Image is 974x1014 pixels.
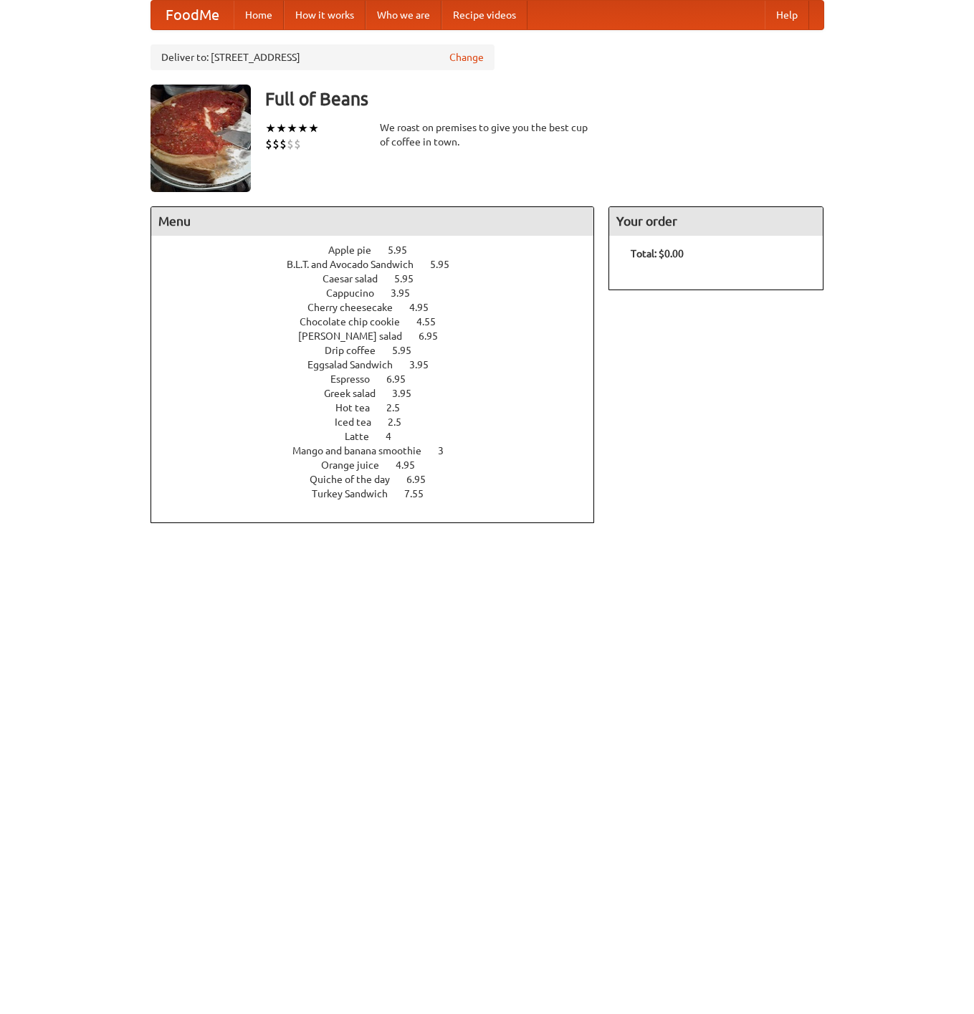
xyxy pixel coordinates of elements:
h4: Your order [609,207,823,236]
span: Caesar salad [323,273,392,284]
span: 5.95 [388,244,421,256]
span: Chocolate chip cookie [300,316,414,327]
a: [PERSON_NAME] salad 6.95 [298,330,464,342]
div: Deliver to: [STREET_ADDRESS] [151,44,495,70]
a: Change [449,50,484,64]
li: ★ [308,120,319,136]
span: Mango and banana smoothie [292,445,436,456]
h3: Full of Beans [265,85,824,113]
span: 3.95 [392,388,426,399]
a: Mango and banana smoothie 3 [292,445,470,456]
span: Iced tea [335,416,386,428]
div: We roast on premises to give you the best cup of coffee in town. [380,120,595,149]
span: Eggsalad Sandwich [307,359,407,370]
a: Cappucino 3.95 [326,287,436,299]
span: 5.95 [392,345,426,356]
li: $ [294,136,301,152]
span: Orange juice [321,459,393,471]
li: ★ [297,120,308,136]
a: Quiche of the day 6.95 [310,474,452,485]
h4: Menu [151,207,594,236]
b: Total: $0.00 [631,248,684,259]
a: Iced tea 2.5 [335,416,428,428]
span: Greek salad [324,388,390,399]
span: 3.95 [391,287,424,299]
span: Latte [345,431,383,442]
a: Recipe videos [441,1,527,29]
a: Home [234,1,284,29]
a: Drip coffee 5.95 [325,345,438,356]
span: [PERSON_NAME] salad [298,330,416,342]
a: Turkey Sandwich 7.55 [312,488,450,499]
a: Who we are [366,1,441,29]
span: 5.95 [394,273,428,284]
span: Cherry cheesecake [307,302,407,313]
a: Orange juice 4.95 [321,459,441,471]
li: ★ [265,120,276,136]
a: Cherry cheesecake 4.95 [307,302,455,313]
a: How it works [284,1,366,29]
a: Eggsalad Sandwich 3.95 [307,359,455,370]
span: 7.55 [404,488,438,499]
span: 2.5 [388,416,416,428]
span: 4.95 [396,459,429,471]
a: Help [765,1,809,29]
span: 5.95 [430,259,464,270]
a: FoodMe [151,1,234,29]
span: Cappucino [326,287,388,299]
a: Latte 4 [345,431,418,442]
li: $ [272,136,280,152]
a: Chocolate chip cookie 4.55 [300,316,462,327]
span: Apple pie [328,244,386,256]
span: Hot tea [335,402,384,413]
a: Greek salad 3.95 [324,388,438,399]
span: 6.95 [419,330,452,342]
li: $ [287,136,294,152]
a: Hot tea 2.5 [335,402,426,413]
li: ★ [276,120,287,136]
a: B.L.T. and Avocado Sandwich 5.95 [287,259,476,270]
span: Turkey Sandwich [312,488,402,499]
span: B.L.T. and Avocado Sandwich [287,259,428,270]
a: Apple pie 5.95 [328,244,434,256]
li: $ [265,136,272,152]
span: Espresso [330,373,384,385]
span: Quiche of the day [310,474,404,485]
span: 2.5 [386,402,414,413]
span: Drip coffee [325,345,390,356]
li: ★ [287,120,297,136]
a: Espresso 6.95 [330,373,432,385]
span: 6.95 [406,474,440,485]
span: 4 [386,431,406,442]
span: 3.95 [409,359,443,370]
img: angular.jpg [151,85,251,192]
a: Caesar salad 5.95 [323,273,440,284]
span: 3 [438,445,458,456]
span: 4.95 [409,302,443,313]
span: 6.95 [386,373,420,385]
li: $ [280,136,287,152]
span: 4.55 [416,316,450,327]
